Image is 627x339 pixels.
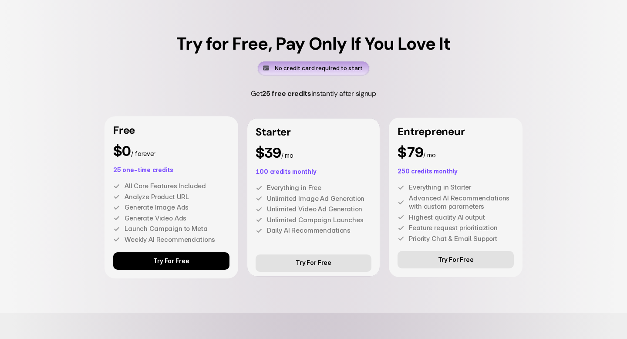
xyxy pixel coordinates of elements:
p: Try For Free [438,256,474,264]
p: Entrepreneur [398,126,514,137]
p: 100 credits monthly [256,169,372,175]
p: Unlimited Image Ad Generation [267,194,372,203]
p: Generate Image Ads [125,203,229,212]
p: Try For Free [153,258,189,265]
p: Priority Chat & Email Support [409,234,514,243]
p: Generate Video Ads [125,214,229,223]
p: Highest quality AI output [409,213,514,222]
p: Advanced AI Recommendations with custom parameters [409,194,514,211]
h5: Get instantly after signup [213,85,414,102]
p: Daily AI Recommendations [267,226,372,235]
p: Unlimited Campaign Launches [267,216,372,224]
span: / mo [281,152,293,159]
p: Unlimited Video Ad Generation [267,205,372,214]
p: No credit card required to start [275,64,363,73]
p: Try For Free [296,259,331,267]
span: 25 free credits [262,89,311,98]
p: All Core Features Included [125,182,229,190]
p: 25 one-time credits [113,167,229,173]
a: Try For Free [256,254,372,272]
p: Feature request prioritiaztion [409,224,514,232]
p: 250 credits monthly [398,168,514,174]
p: Weekly AI Recommendations [125,235,229,244]
p: Everything in Starter [409,183,514,192]
p: / forever [113,144,229,158]
p: Launch Campaign to Meta [125,224,229,233]
a: Try For Free [398,251,514,268]
span: $0 [113,142,131,159]
span: $79 [398,144,423,161]
p: Free [113,125,229,136]
p: Analyze Product URL [125,193,229,201]
p: Everything in Free [267,183,372,192]
a: Try For Free [113,252,229,270]
span: $39 [256,144,281,161]
span: / mo [423,151,435,159]
h5: Try for Free, Pay Only If You Love It [176,35,450,52]
p: Starter [256,127,372,137]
